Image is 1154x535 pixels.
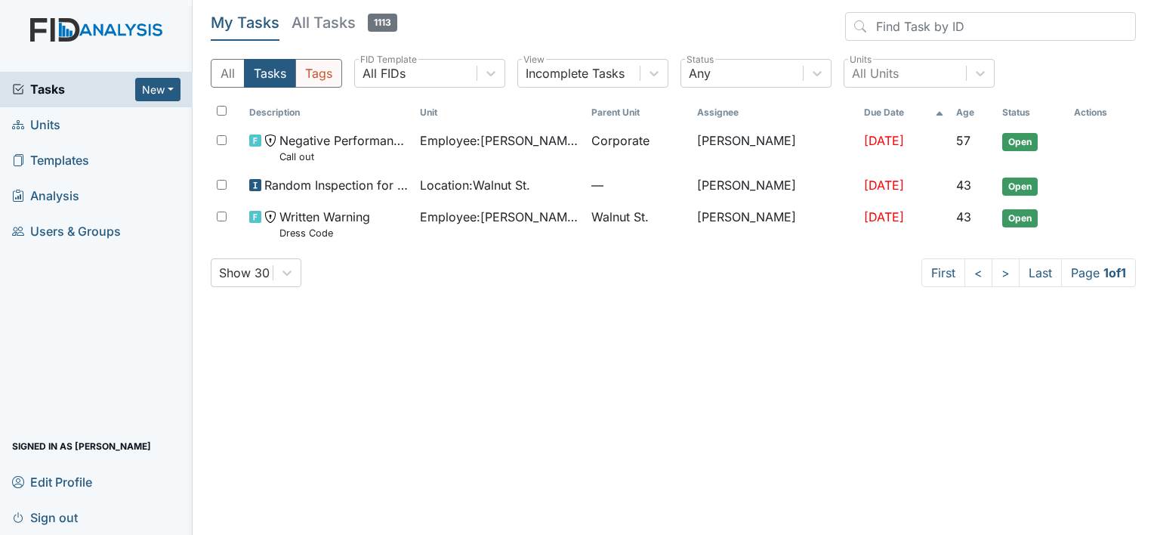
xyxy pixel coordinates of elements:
span: Negative Performance Review Call out [279,131,408,164]
span: Open [1002,133,1038,151]
div: Incomplete Tasks [526,64,625,82]
a: < [964,258,992,287]
h5: All Tasks [292,12,397,33]
a: First [921,258,965,287]
span: Employee : [PERSON_NAME] [420,131,579,150]
nav: task-pagination [921,258,1136,287]
th: Toggle SortBy [585,100,691,125]
span: 57 [956,133,970,148]
th: Toggle SortBy [950,100,995,125]
input: Find Task by ID [845,12,1136,41]
span: Location : Walnut St. [420,176,530,194]
span: [DATE] [864,133,904,148]
span: Written Warning Dress Code [279,208,370,240]
span: Employee : [PERSON_NAME][GEOGRAPHIC_DATA] [420,208,579,226]
small: Call out [279,150,408,164]
input: Toggle All Rows Selected [217,106,227,116]
div: All Units [852,64,899,82]
td: [PERSON_NAME] [691,170,859,202]
th: Actions [1068,100,1137,125]
th: Toggle SortBy [858,100,950,125]
span: Corporate [591,131,650,150]
a: Last [1019,258,1062,287]
span: Open [1002,178,1038,196]
div: Show 30 [219,264,270,282]
span: Templates [12,149,89,172]
th: Toggle SortBy [243,100,414,125]
small: Dress Code [279,226,370,240]
span: [DATE] [864,209,904,224]
h5: My Tasks [211,12,279,33]
button: Tasks [244,59,296,88]
span: Walnut St. [591,208,649,226]
span: 43 [956,178,971,193]
span: — [591,176,685,194]
div: Type filter [211,59,342,88]
span: Sign out [12,506,78,529]
span: Random Inspection for Evening [264,176,408,194]
span: [DATE] [864,178,904,193]
button: New [135,78,181,101]
td: [PERSON_NAME] [691,202,859,246]
a: Tasks [12,80,135,98]
span: Open [1002,209,1038,227]
span: Users & Groups [12,220,121,243]
th: Toggle SortBy [996,100,1068,125]
a: > [992,258,1020,287]
span: Edit Profile [12,470,92,493]
span: Page [1061,258,1136,287]
td: [PERSON_NAME] [691,125,859,170]
th: Toggle SortBy [414,100,585,125]
button: Tags [295,59,342,88]
span: 43 [956,209,971,224]
button: All [211,59,245,88]
div: All FIDs [363,64,406,82]
div: Any [689,64,711,82]
span: 1113 [368,14,397,32]
span: Units [12,113,60,137]
span: Analysis [12,184,79,208]
th: Assignee [691,100,859,125]
span: Signed in as [PERSON_NAME] [12,434,151,458]
strong: 1 of 1 [1103,265,1126,280]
